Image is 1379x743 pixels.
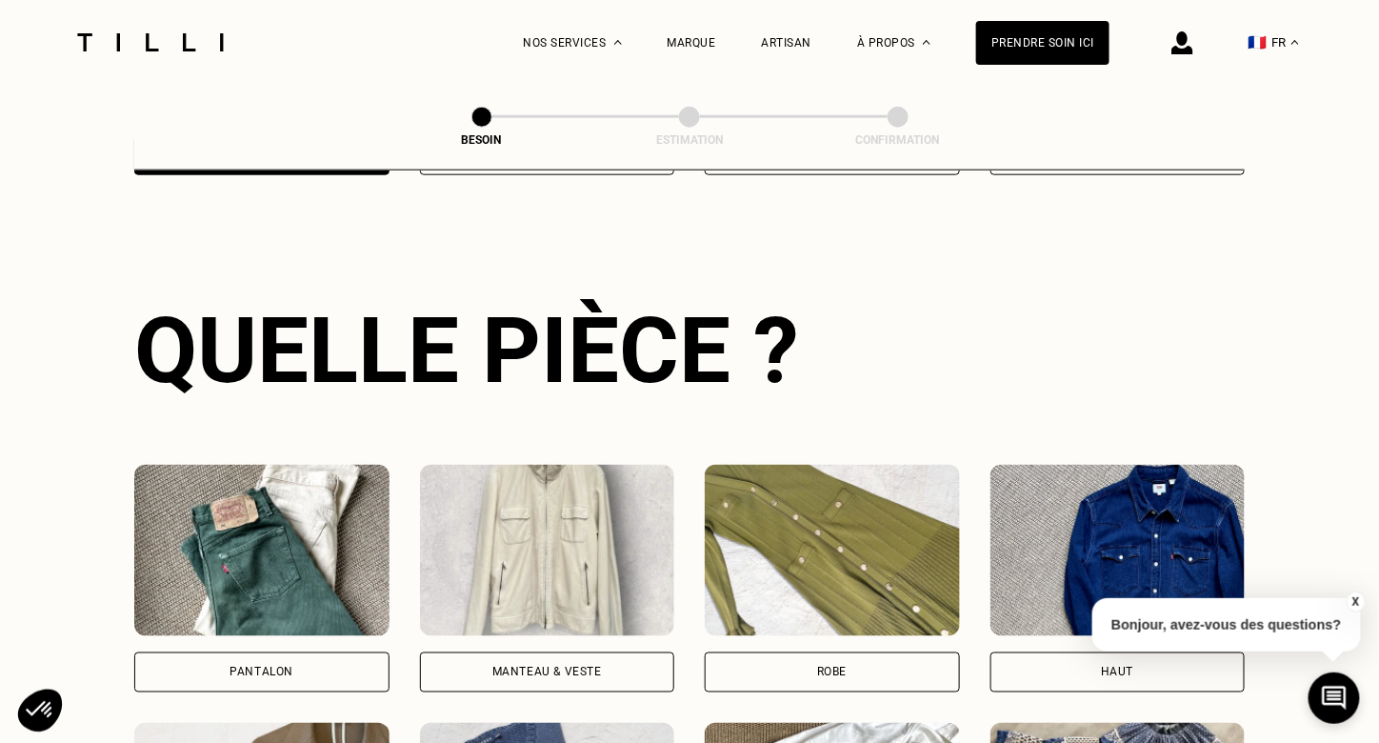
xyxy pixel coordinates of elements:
img: Tilli retouche votre Pantalon [134,465,390,636]
img: menu déroulant [1291,40,1299,45]
span: 🇫🇷 [1249,33,1268,51]
img: Tilli retouche votre Haut [990,465,1246,636]
img: Menu déroulant [614,40,622,45]
a: Marque [668,36,716,50]
div: Manteau & Veste [492,667,602,678]
div: Haut [1101,667,1133,678]
p: Bonjour, avez-vous des questions? [1092,598,1361,652]
img: Tilli retouche votre Robe [705,465,960,636]
a: Prendre soin ici [976,21,1109,65]
button: X [1346,592,1365,612]
img: Logo du service de couturière Tilli [70,33,230,51]
div: Confirmation [803,133,993,147]
img: Tilli retouche votre Manteau & Veste [420,465,675,636]
div: Quelle pièce ? [134,297,1245,404]
div: Besoin [387,133,577,147]
div: Pantalon [230,667,293,678]
div: Robe [817,667,847,678]
img: Menu déroulant à propos [923,40,930,45]
a: Artisan [762,36,812,50]
div: Estimation [594,133,785,147]
img: icône connexion [1171,31,1193,54]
